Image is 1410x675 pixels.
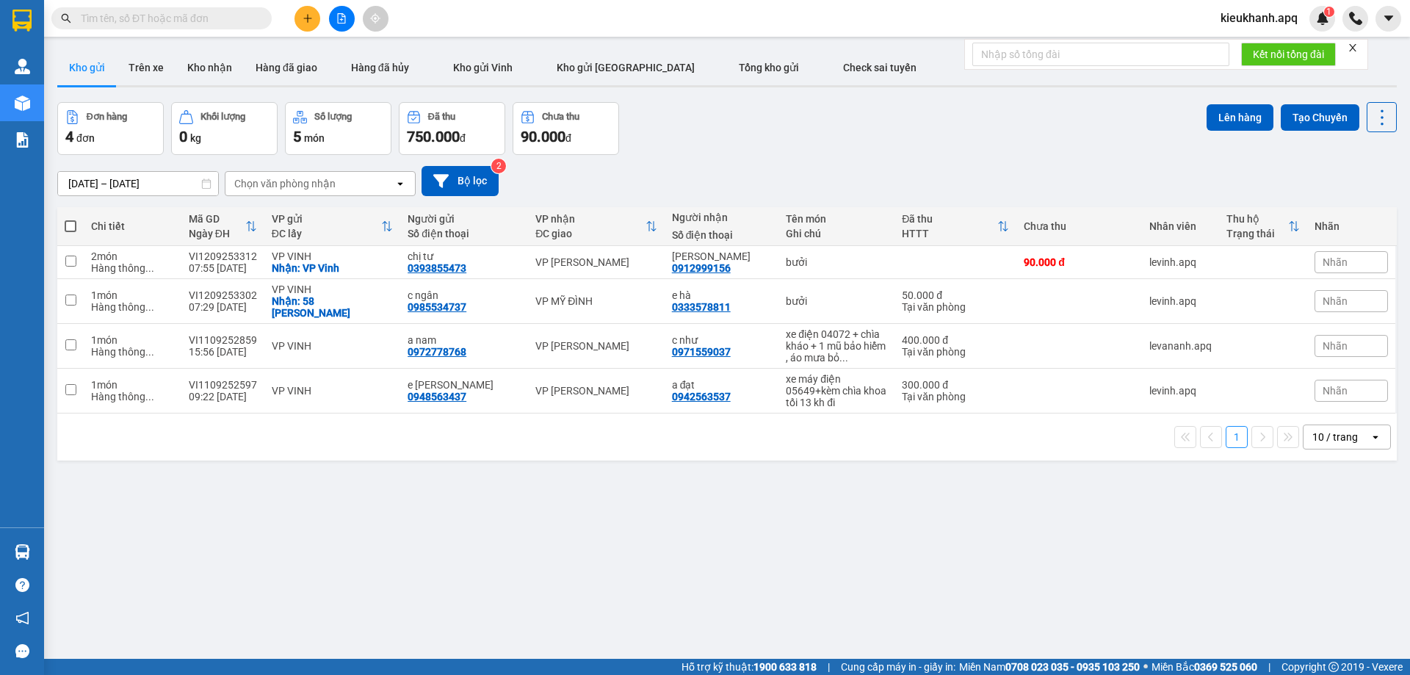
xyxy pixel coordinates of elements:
[272,250,393,262] div: VP VINH
[894,207,1016,246] th: Toggle SortBy
[363,6,388,32] button: aim
[407,128,460,145] span: 750.000
[244,50,329,85] button: Hàng đã giao
[841,659,955,675] span: Cung cấp máy in - giấy in:
[336,13,347,24] span: file-add
[1323,340,1348,352] span: Nhãn
[303,13,313,24] span: plus
[145,301,154,313] span: ...
[1207,104,1273,131] button: Lên hàng
[272,284,393,295] div: VP VINH
[91,262,174,274] div: Hàng thông thường
[786,397,887,408] div: tối 13 kh đi
[672,229,771,241] div: Số điện thoại
[1226,228,1288,239] div: Trạng thái
[428,112,455,122] div: Đã thu
[672,289,771,301] div: e hà
[786,213,887,225] div: Tên món
[1382,12,1395,25] span: caret-down
[1005,661,1140,673] strong: 0708 023 035 - 0935 103 250
[1024,256,1135,268] div: 90.000 đ
[234,176,336,191] div: Chọn văn phòng nhận
[1226,213,1288,225] div: Thu hộ
[285,102,391,155] button: Số lượng5món
[1349,12,1362,25] img: phone-icon
[81,10,254,26] input: Tìm tên, số ĐT hoặc mã đơn
[15,59,30,74] img: warehouse-icon
[408,262,466,274] div: 0393855473
[535,295,657,307] div: VP MỸ ĐÌNH
[672,262,731,274] div: 0912999156
[1323,295,1348,307] span: Nhãn
[535,385,657,397] div: VP [PERSON_NAME]
[408,379,521,391] div: e kim oanh
[959,659,1140,675] span: Miền Nam
[1149,385,1212,397] div: levinh.apq
[15,544,30,560] img: warehouse-icon
[15,578,29,592] span: question-circle
[839,352,848,364] span: ...
[786,256,887,268] div: bưởi
[902,213,997,225] div: Đã thu
[91,346,174,358] div: Hàng thông thường
[12,10,32,32] img: logo-vxr
[513,102,619,155] button: Chưa thu90.000đ
[314,112,352,122] div: Số lượng
[91,250,174,262] div: 2 món
[843,62,916,73] span: Check sai tuyến
[61,13,71,24] span: search
[329,6,355,32] button: file-add
[535,213,645,225] div: VP nhận
[453,62,513,73] span: Kho gửi Vinh
[786,373,887,397] div: xe máy điện 05649+kèm chìa khoa
[1143,664,1148,670] span: ⚪️
[57,102,164,155] button: Đơn hàng4đơn
[15,611,29,625] span: notification
[902,391,1009,403] div: Tại văn phòng
[15,95,30,111] img: warehouse-icon
[902,301,1009,313] div: Tại văn phòng
[1326,7,1331,17] span: 1
[1149,220,1212,232] div: Nhân viên
[65,128,73,145] span: 4
[76,132,95,144] span: đơn
[189,228,245,239] div: Ngày ĐH
[1312,430,1358,444] div: 10 / trang
[1151,659,1257,675] span: Miền Bắc
[1253,46,1324,62] span: Kết nối tổng đài
[351,62,409,73] span: Hàng đã hủy
[408,213,521,225] div: Người gửi
[145,262,154,274] span: ...
[408,228,521,239] div: Số điện thoại
[293,128,301,145] span: 5
[189,346,257,358] div: 15:56 [DATE]
[460,132,466,144] span: đ
[408,289,521,301] div: c ngân
[408,301,466,313] div: 0985534737
[189,262,257,274] div: 07:55 [DATE]
[1268,659,1270,675] span: |
[672,250,771,262] div: kim ngân
[91,334,174,346] div: 1 món
[1316,12,1329,25] img: icon-new-feature
[189,379,257,391] div: VI1109252597
[294,6,320,32] button: plus
[272,295,393,319] div: Nhận: 58 võ thị sáu
[786,228,887,239] div: Ghi chú
[264,207,400,246] th: Toggle SortBy
[972,43,1229,66] input: Nhập số tổng đài
[57,50,117,85] button: Kho gửi
[15,644,29,658] span: message
[272,385,393,397] div: VP VINH
[1194,661,1257,673] strong: 0369 525 060
[557,62,695,73] span: Kho gửi [GEOGRAPHIC_DATA]
[753,661,817,673] strong: 1900 633 818
[1324,7,1334,17] sup: 1
[542,112,579,122] div: Chưa thu
[535,228,645,239] div: ĐC giao
[171,102,278,155] button: Khối lượng0kg
[739,62,799,73] span: Tổng kho gửi
[200,112,245,122] div: Khối lượng
[189,289,257,301] div: VI1209253302
[565,132,571,144] span: đ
